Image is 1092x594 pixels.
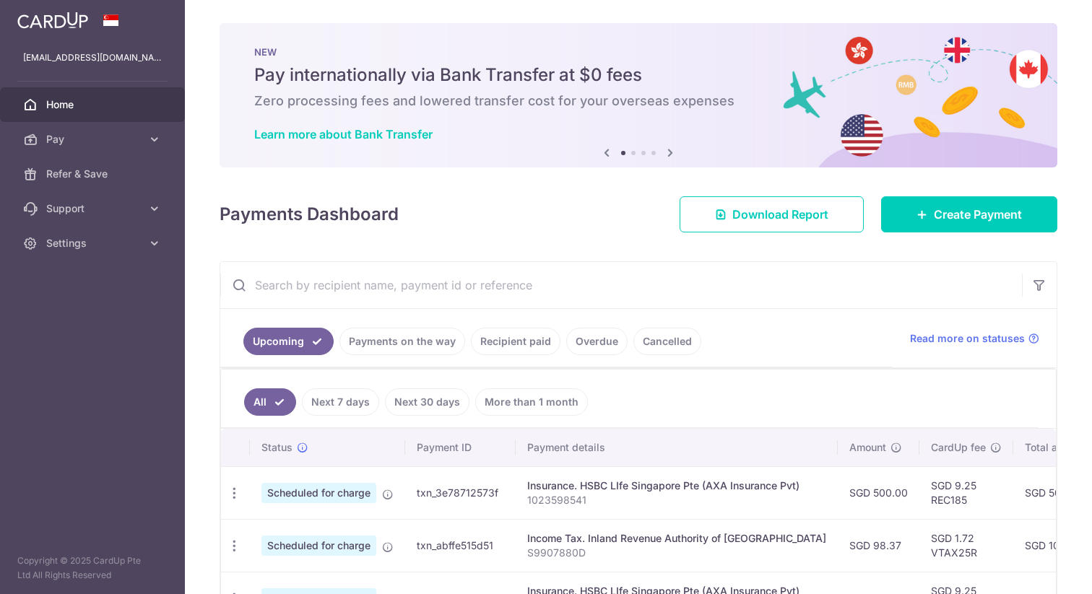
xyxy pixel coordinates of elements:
span: Home [46,97,142,112]
span: Settings [46,236,142,250]
span: Status [261,440,292,455]
th: Payment details [516,429,838,466]
div: Insurance. HSBC LIfe Singapore Pte (AXA Insurance Pvt) [527,479,826,493]
span: Pay [46,132,142,147]
p: S9907880D [527,546,826,560]
a: Upcoming [243,328,334,355]
a: Cancelled [633,328,701,355]
h6: Zero processing fees and lowered transfer cost for your overseas expenses [254,92,1023,110]
a: Learn more about Bank Transfer [254,127,433,141]
a: Download Report [680,196,864,232]
a: Next 7 days [302,388,379,416]
p: 1023598541 [527,493,826,507]
a: Create Payment [881,196,1057,232]
img: Bank transfer banner [220,23,1057,167]
span: Refer & Save [46,167,142,181]
a: More than 1 month [475,388,588,416]
p: NEW [254,46,1023,58]
span: Scheduled for charge [261,483,376,503]
td: txn_3e78712573f [405,466,516,519]
a: All [244,388,296,416]
span: Read more on statuses [910,331,1025,346]
div: Income Tax. Inland Revenue Authority of [GEOGRAPHIC_DATA] [527,531,826,546]
span: Create Payment [934,206,1022,223]
a: Recipient paid [471,328,560,355]
span: Total amt. [1025,440,1072,455]
a: Next 30 days [385,388,469,416]
span: Scheduled for charge [261,536,376,556]
input: Search by recipient name, payment id or reference [220,262,1022,308]
a: Payments on the way [339,328,465,355]
a: Read more on statuses [910,331,1039,346]
td: SGD 9.25 REC185 [919,466,1013,519]
td: txn_abffe515d51 [405,519,516,572]
h4: Payments Dashboard [220,201,399,227]
img: CardUp [17,12,88,29]
span: Download Report [732,206,828,223]
span: Amount [849,440,886,455]
td: SGD 500.00 [838,466,919,519]
a: Overdue [566,328,628,355]
th: Payment ID [405,429,516,466]
td: SGD 1.72 VTAX25R [919,519,1013,572]
td: SGD 98.37 [838,519,919,572]
span: Support [46,201,142,216]
p: [EMAIL_ADDRESS][DOMAIN_NAME] [23,51,162,65]
h5: Pay internationally via Bank Transfer at $0 fees [254,64,1023,87]
span: CardUp fee [931,440,986,455]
